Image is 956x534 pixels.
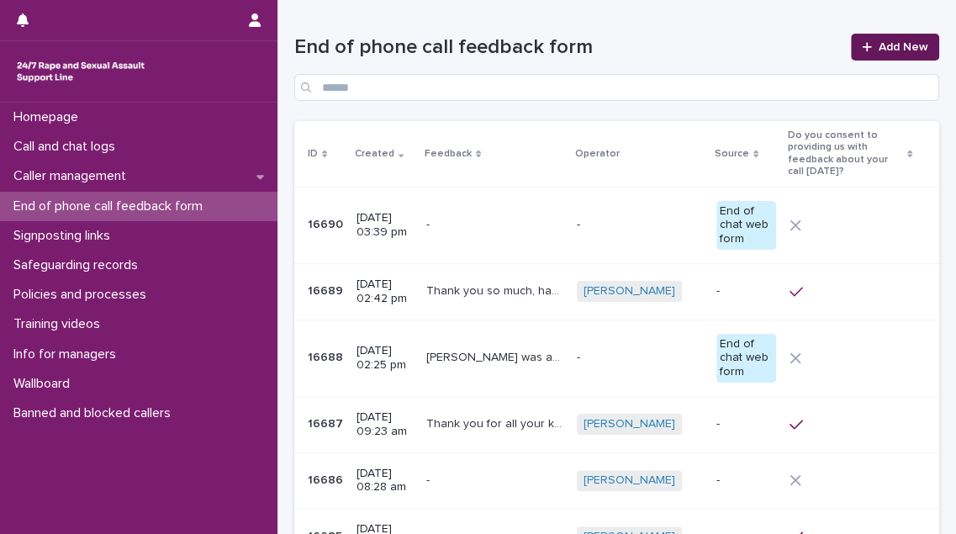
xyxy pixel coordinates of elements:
p: 16686 [308,470,346,488]
h1: End of phone call feedback form [294,35,841,60]
div: End of chat web form [716,334,776,383]
a: [PERSON_NAME] [584,417,675,431]
tr: 1669016690 [DATE] 03:39 pm-- -End of chat web form [294,187,939,263]
p: Source [715,145,749,163]
tr: 1668916689 [DATE] 02:42 pmThank you so much, have said things that I could never say to my friend... [294,263,939,320]
a: [PERSON_NAME] [584,473,675,488]
p: - [426,214,433,232]
p: Homepage [7,109,92,125]
tr: 1668716687 [DATE] 09:23 amThank you for all your knowledge.Thank you for all your knowledge. [PER... [294,396,939,452]
img: rhQMoQhaT3yELyF149Cw [13,55,148,88]
p: Thank you for all your knowledge. [426,414,567,431]
p: - [577,351,703,365]
p: 16690 [308,214,346,232]
p: Caller management [7,168,140,184]
p: Training videos [7,316,114,332]
p: Gemma was amazing with me and helped me understand my emotions better today and to make sure I kn... [426,347,567,365]
p: - [716,473,776,488]
p: [DATE] 09:23 am [357,410,413,439]
p: ID [308,145,318,163]
p: Thank you so much, have said things that I could never say to my friends. [426,281,567,299]
p: Call and chat logs [7,139,129,155]
p: [DATE] 03:39 pm [357,211,413,240]
div: End of chat web form [716,201,776,250]
p: Feedback [425,145,472,163]
input: Search [294,74,939,101]
p: [DATE] 02:25 pm [357,344,413,373]
p: 16688 [308,347,346,365]
a: [PERSON_NAME] [584,284,675,299]
span: Add New [879,41,928,53]
p: [DATE] 08:28 am [357,467,413,495]
tr: 1668816688 [DATE] 02:25 pm[PERSON_NAME] was amazing with me and helped me understand my emotions ... [294,320,939,396]
p: Created [355,145,394,163]
p: - [426,470,433,488]
p: Banned and blocked callers [7,405,184,421]
p: Wallboard [7,376,83,392]
tr: 1668616686 [DATE] 08:28 am-- [PERSON_NAME] - [294,452,939,509]
p: 16687 [308,414,346,431]
p: Do you consent to providing us with feedback about your call [DATE]? [788,126,903,182]
p: Signposting links [7,228,124,244]
p: Info for managers [7,346,129,362]
p: - [716,417,776,431]
p: End of phone call feedback form [7,198,216,214]
p: Safeguarding records [7,257,151,273]
p: Operator [575,145,620,163]
p: 16689 [308,281,346,299]
p: - [716,284,776,299]
a: Add New [851,34,939,61]
p: - [577,218,703,232]
p: Policies and processes [7,287,160,303]
p: [DATE] 02:42 pm [357,278,413,306]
